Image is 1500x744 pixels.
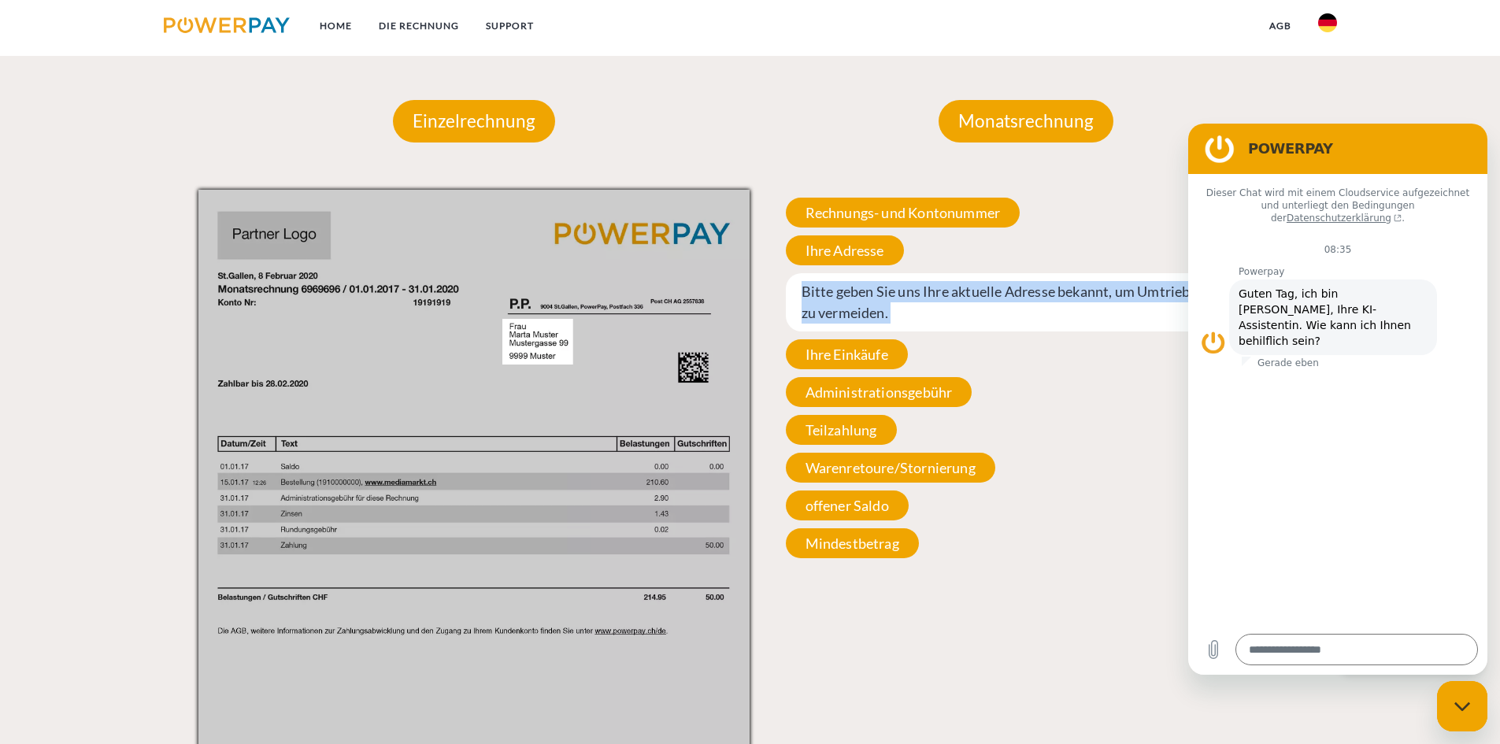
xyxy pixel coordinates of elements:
a: agb [1256,12,1305,40]
img: logo-powerpay.svg [164,17,291,33]
iframe: Messaging-Fenster [1188,124,1487,675]
span: Teilzahlung [786,415,897,445]
a: DIE RECHNUNG [365,12,472,40]
p: Einzelrechnung [393,100,555,143]
a: Home [306,12,365,40]
span: Ihre Einkäufe [786,339,908,369]
span: Bitte geben Sie uns Ihre aktuelle Adresse bekannt, um Umtriebskosten zu vermeiden. [786,273,1267,331]
img: de [1318,13,1337,32]
p: Monatsrechnung [939,100,1113,143]
span: Mindestbetrag [786,528,919,558]
span: Warenretoure/Stornierung [786,453,995,483]
a: SUPPORT [472,12,547,40]
span: Administrationsgebühr [786,377,972,407]
iframe: Schaltfläche zum Öffnen des Messaging-Fensters; Konversation läuft [1437,681,1487,731]
span: Ihre Adresse [786,235,904,265]
span: offener Saldo [786,490,909,520]
span: Rechnungs- und Kontonummer [786,198,1020,228]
